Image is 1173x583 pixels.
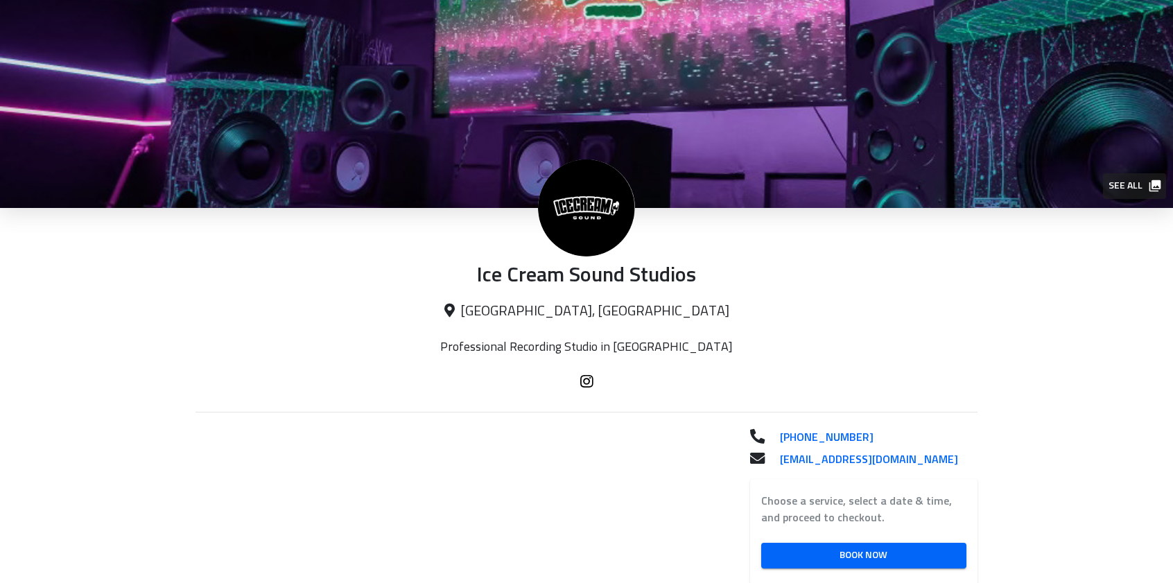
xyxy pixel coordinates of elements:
label: Choose a service, select a date & time, and proceed to checkout. [761,493,966,526]
button: See all [1103,173,1166,199]
span: See all [1109,177,1159,195]
p: Ice Cream Sound Studios [195,263,977,289]
a: Book Now [761,543,966,568]
a: [PHONE_NUMBER] [769,429,977,446]
a: [EMAIL_ADDRESS][DOMAIN_NAME] [769,451,977,468]
p: [GEOGRAPHIC_DATA], [GEOGRAPHIC_DATA] [195,303,977,320]
span: Book Now [772,547,955,564]
img: Ice Cream Sound Studios [538,159,635,256]
p: Professional Recording Studio in [GEOGRAPHIC_DATA] [391,340,782,355]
